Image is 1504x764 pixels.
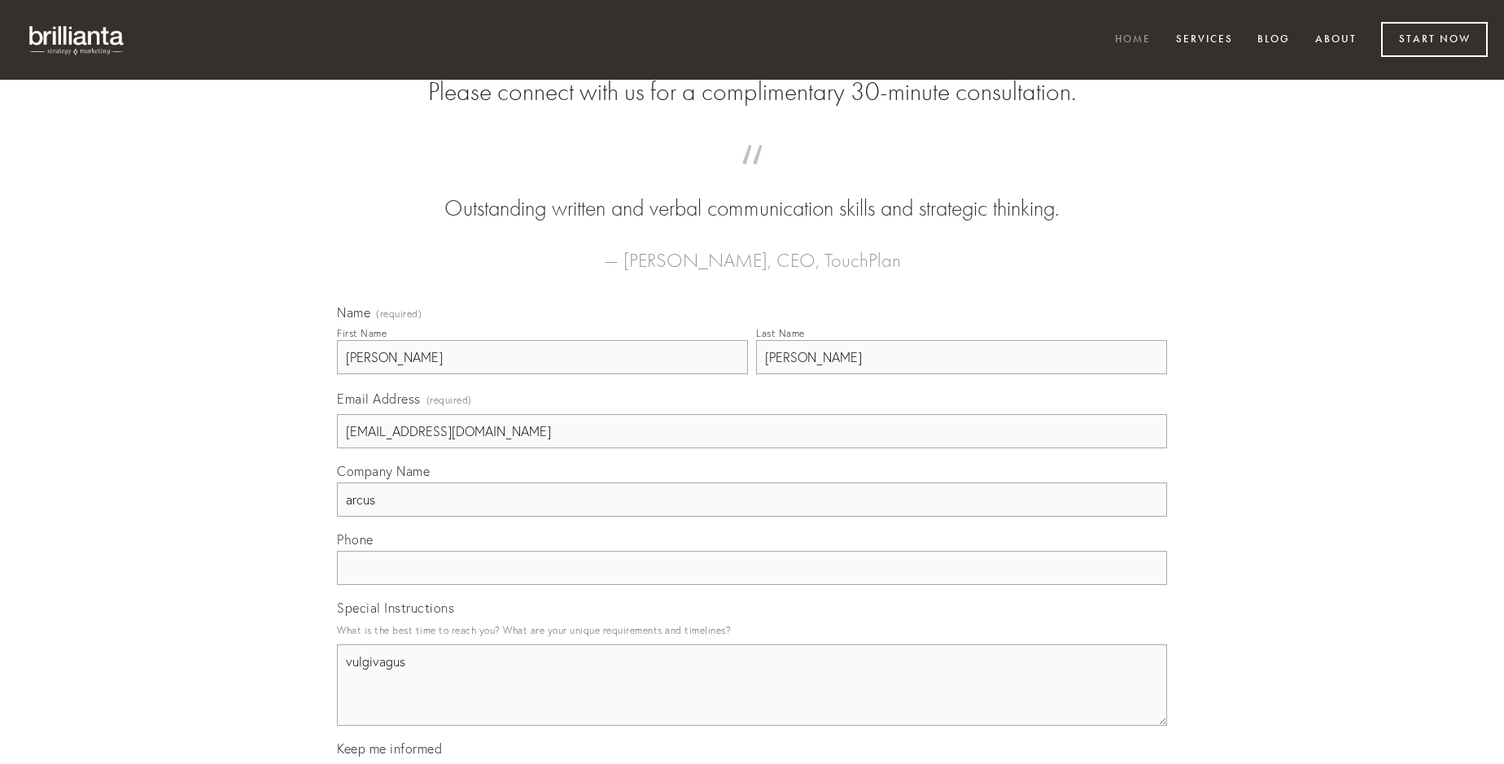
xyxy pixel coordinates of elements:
[16,16,138,63] img: brillianta - research, strategy, marketing
[363,225,1141,277] figcaption: — [PERSON_NAME], CEO, TouchPlan
[426,389,472,411] span: (required)
[756,327,805,339] div: Last Name
[337,644,1167,726] textarea: vulgivagus
[337,327,387,339] div: First Name
[337,600,454,616] span: Special Instructions
[363,161,1141,225] blockquote: Outstanding written and verbal communication skills and strategic thinking.
[1247,27,1301,54] a: Blog
[1305,27,1367,54] a: About
[337,463,430,479] span: Company Name
[337,304,370,321] span: Name
[337,76,1167,107] h2: Please connect with us for a complimentary 30-minute consultation.
[1381,22,1488,57] a: Start Now
[1104,27,1161,54] a: Home
[363,161,1141,193] span: “
[1165,27,1244,54] a: Services
[376,309,422,319] span: (required)
[337,619,1167,641] p: What is the best time to reach you? What are your unique requirements and timelines?
[337,531,374,548] span: Phone
[337,391,421,407] span: Email Address
[337,740,442,757] span: Keep me informed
